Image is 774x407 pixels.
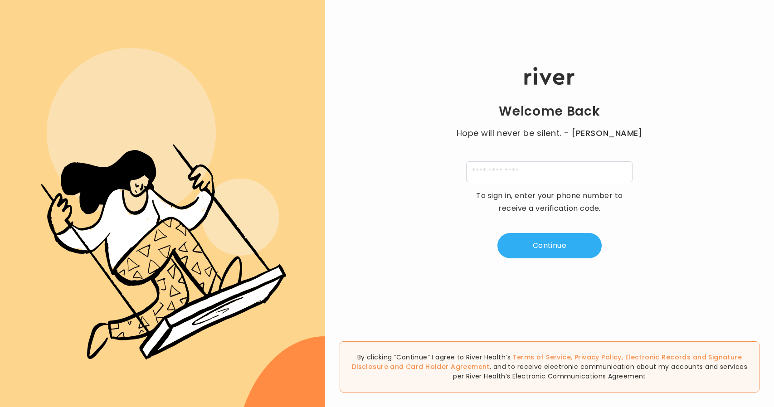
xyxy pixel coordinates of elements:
[564,127,643,140] span: - [PERSON_NAME]
[497,233,602,258] button: Continue
[499,103,600,120] h1: Welcome Back
[574,353,622,362] a: Privacy Policy
[352,353,742,371] a: Electronic Records and Signature Disclosure
[406,362,490,371] a: Card Holder Agreement
[352,353,742,371] span: , , and
[448,127,652,140] p: Hope will never be silent.
[453,362,747,381] span: , and to receive electronic communication about my accounts and services per River Health’s Elect...
[340,341,759,392] div: By clicking “Continue” I agree to River Health’s
[470,189,629,215] p: To sign in, enter your phone number to receive a verification code.
[512,353,571,362] a: Terms of Service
